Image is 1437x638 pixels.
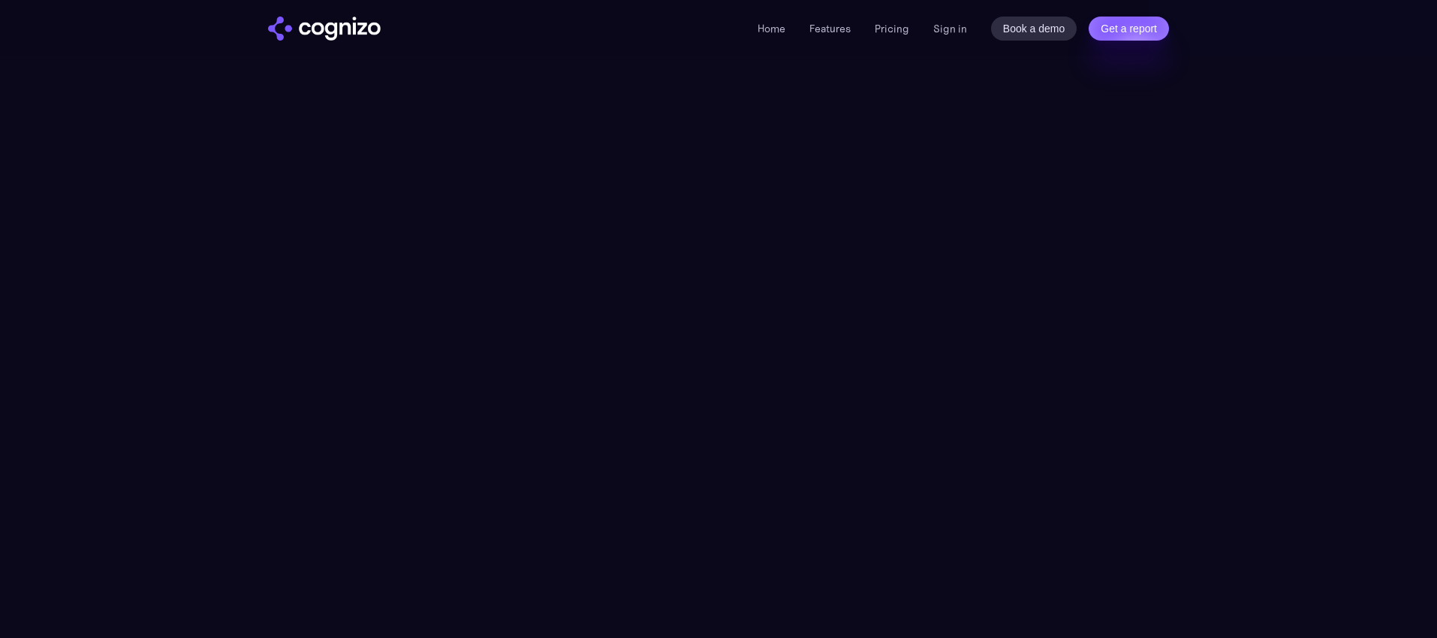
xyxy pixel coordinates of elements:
a: Book a demo [991,17,1077,41]
a: Sign in [933,20,967,38]
a: Home [758,22,785,35]
img: cognizo logo [268,17,381,41]
a: Features [809,22,851,35]
a: Pricing [875,22,909,35]
a: Get a report [1089,17,1169,41]
a: home [268,17,381,41]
